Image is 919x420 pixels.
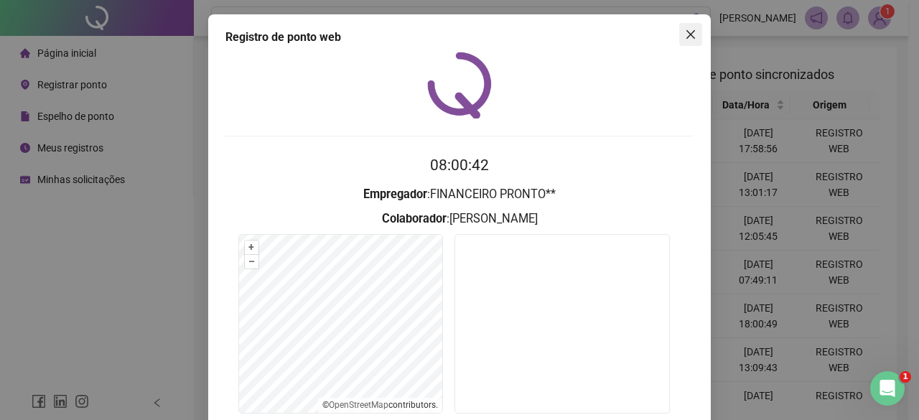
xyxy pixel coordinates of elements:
a: OpenStreetMap [329,400,388,410]
button: – [245,255,258,269]
span: 1 [900,371,911,383]
button: + [245,241,258,254]
div: Registro de ponto web [225,29,694,46]
span: close [685,29,696,40]
h3: : [PERSON_NAME] [225,210,694,228]
img: QRPoint [427,52,492,118]
strong: Empregador [363,187,427,201]
button: Close [679,23,702,46]
li: © contributors. [322,400,438,410]
time: 08:00:42 [430,157,489,174]
iframe: Intercom live chat [870,371,905,406]
strong: Colaborador [382,212,447,225]
h3: : FINANCEIRO PRONTO** [225,185,694,204]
